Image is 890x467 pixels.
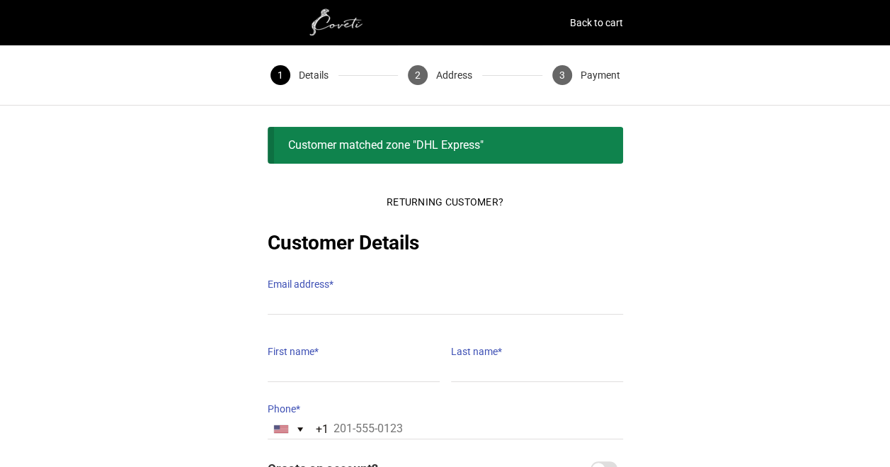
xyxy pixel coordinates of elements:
span: 1 [270,65,290,85]
div: Customer matched zone "DHL Express" [268,127,623,164]
span: Address [436,65,472,85]
button: Returning Customer? [375,186,515,218]
button: 3 Payment [542,45,630,105]
button: 1 Details [261,45,338,105]
div: +1 [316,418,329,441]
a: Back to cart [570,13,623,33]
label: Email address [268,274,623,294]
label: Last name [451,342,623,361]
img: white1.png [268,9,409,37]
span: 3 [552,65,572,85]
span: 2 [408,65,428,85]
input: 201-555-0123 [268,419,623,439]
span: Payment [581,65,620,85]
button: 2 Address [398,45,482,105]
label: First name [268,342,440,361]
label: Phone [268,399,623,419]
h2: Customer Details [268,229,623,257]
button: Selected country [268,420,329,439]
span: Details [299,65,329,85]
